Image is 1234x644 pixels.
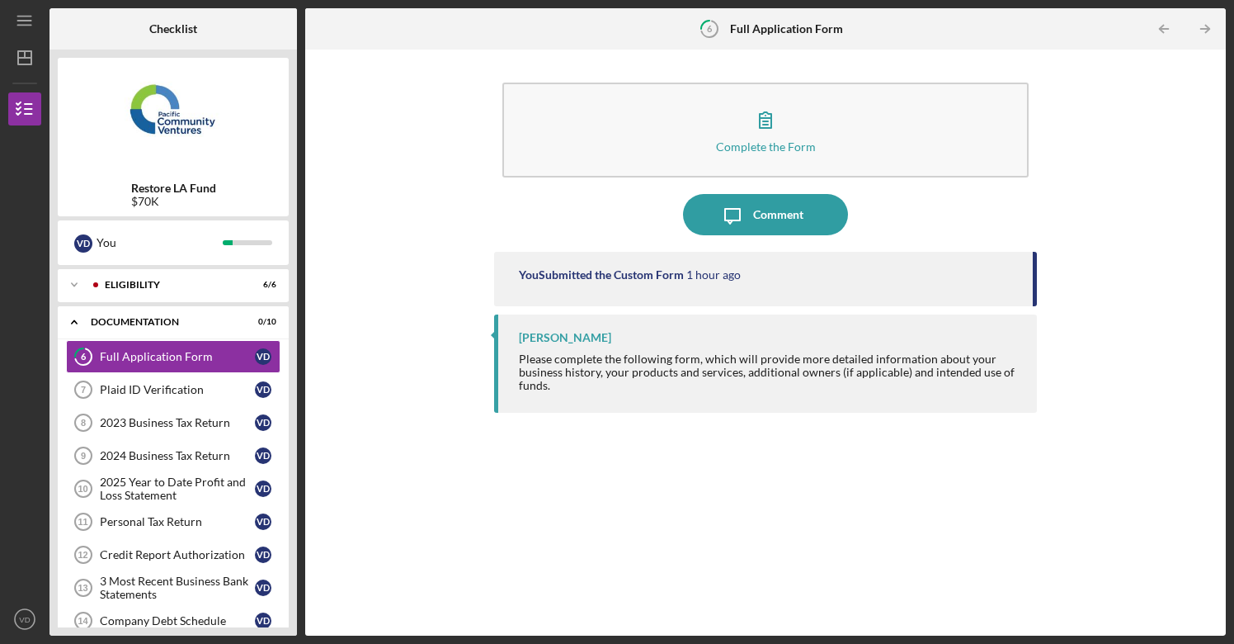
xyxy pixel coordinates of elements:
[683,194,848,235] button: Comment
[100,383,255,396] div: Plaid ID Verification
[66,505,280,538] a: 11Personal Tax ReturnVD
[66,604,280,637] a: 14Company Debt ScheduleVD
[255,580,271,596] div: V D
[255,514,271,530] div: V D
[519,268,684,282] div: You Submitted the Custom Form
[91,317,235,327] div: Documentation
[247,280,276,290] div: 6 / 6
[78,517,87,527] tspan: 11
[100,449,255,462] div: 2024 Business Tax Return
[100,515,255,528] div: Personal Tax Return
[255,447,271,464] div: V D
[255,481,271,497] div: V D
[66,406,280,439] a: 82023 Business Tax ReturnVD
[78,484,87,494] tspan: 10
[255,414,271,431] div: V D
[66,472,280,505] a: 102025 Year to Date Profit and Loss StatementVD
[81,418,86,428] tspan: 8
[100,476,255,502] div: 2025 Year to Date Profit and Loss Statement
[100,575,255,601] div: 3 Most Recent Business Bank Statements
[74,234,92,253] div: V D
[131,182,216,195] b: Restore LA Fund
[81,352,87,362] tspan: 6
[66,538,280,571] a: 12Credit Report AuthorizationVD
[255,348,271,365] div: V D
[100,416,255,429] div: 2023 Business Tax Return
[78,550,87,560] tspan: 12
[97,229,223,257] div: You
[519,331,611,344] div: [PERSON_NAME]
[255,613,271,629] div: V D
[131,195,216,208] div: $70K
[255,547,271,563] div: V D
[8,603,41,636] button: VD
[58,66,289,165] img: Product logo
[502,83,1029,178] button: Complete the Form
[753,194,803,235] div: Comment
[66,571,280,604] a: 133 Most Recent Business Bank StatementsVD
[78,616,88,626] tspan: 14
[255,381,271,398] div: V D
[149,22,197,36] b: Checklist
[81,385,86,395] tspan: 7
[707,23,713,34] tspan: 6
[105,280,235,290] div: Eligibility
[716,140,816,153] div: Complete the Form
[66,373,280,406] a: 7Plaid ID VerificationVD
[247,317,276,327] div: 0 / 10
[66,340,280,373] a: 6Full Application FormVD
[100,614,255,627] div: Company Debt Schedule
[100,548,255,561] div: Credit Report Authorization
[100,350,255,363] div: Full Application Form
[519,353,1020,392] div: Please complete the following form, which will provide more detailed information about your busin...
[686,268,741,282] time: 2025-08-30 02:25
[730,22,843,36] b: Full Application Form
[78,583,87,593] tspan: 13
[66,439,280,472] a: 92024 Business Tax ReturnVD
[19,615,30,624] text: VD
[81,451,86,461] tspan: 9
